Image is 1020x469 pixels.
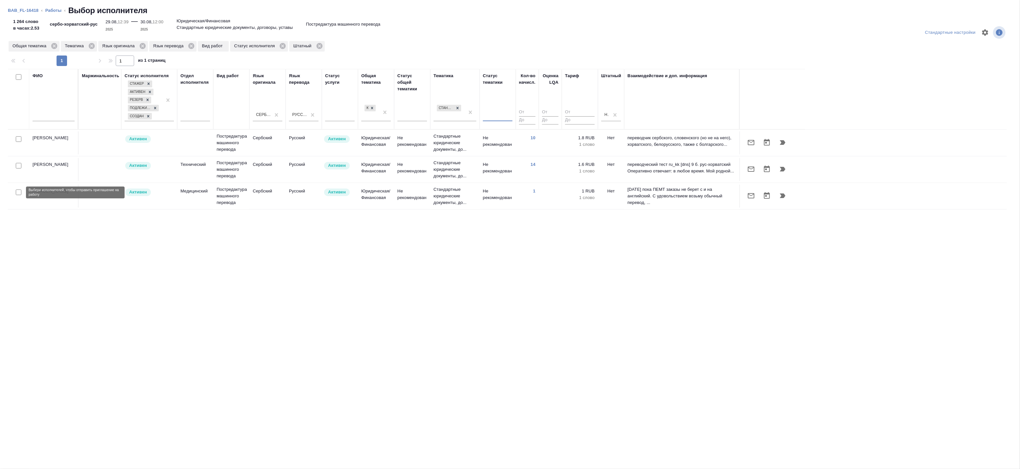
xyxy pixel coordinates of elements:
[598,158,624,181] td: Нет
[397,73,427,92] div: Статус общей тематики
[328,189,346,195] p: Активен
[29,158,79,181] td: [PERSON_NAME]
[8,5,1012,16] nav: breadcrumb
[128,97,144,103] div: Резерв
[13,18,39,25] p: 1 264 слово
[775,188,791,204] button: Продолжить
[127,112,153,121] div: Стажер, Активен, Резерв, Подлежит внедрению, Создан
[106,19,118,24] p: 29.08,
[358,131,394,154] td: Юридическая/Финансовая
[125,188,174,197] div: Рядовой исполнитель: назначай с учетом рейтинга
[775,161,791,177] button: Продолжить
[565,194,595,201] p: 1 слово
[249,185,286,208] td: Сербский
[394,131,430,154] td: Не рекомендован
[286,185,322,208] td: Русский
[125,73,169,79] div: Статус исполнителя
[434,73,453,79] div: Тематика
[98,41,148,52] div: Язык оригинала
[286,131,322,154] td: Русский
[328,136,346,142] p: Активен
[16,163,21,168] input: Выбери исполнителей, чтобы отправить приглашение на работу
[519,116,535,124] input: До
[131,16,138,33] div: —
[45,8,62,13] a: Работы
[565,161,595,168] p: 1.6 RUB
[519,73,535,86] div: Кол-во начисл.
[601,73,621,79] div: Штатный
[434,133,476,153] p: Стандартные юридические документы, до...
[483,73,512,86] div: Статус тематики
[480,158,516,181] td: Не рекомендован
[977,25,993,40] span: Настроить таблицу
[128,80,145,87] div: Стажер
[8,8,38,13] a: BAB_FL-16418
[61,41,97,52] div: Тематика
[129,162,147,169] p: Активен
[361,73,391,86] div: Общая тематика
[230,41,288,52] div: Статус исполнителя
[180,73,210,86] div: Отдел исполнителя
[565,108,595,117] input: От
[129,136,147,142] p: Активен
[292,112,307,118] div: Русский
[759,135,775,150] button: Открыть календарь загрузки
[565,73,579,79] div: Тариф
[743,188,759,204] button: Отправить предложение о работе
[598,185,624,208] td: Нет
[129,189,147,195] p: Активен
[480,185,516,208] td: Не рекомендован
[565,188,595,194] p: 1 RUB
[16,136,21,142] input: Выбери исполнителей, чтобы отправить приглашение на работу
[68,5,148,16] h2: Выбор исполнителя
[153,19,163,24] p: 12:00
[759,188,775,204] button: Открыть календарь загрузки
[217,186,246,206] p: Постредактура машинного перевода
[480,131,516,154] td: Не рекомендован
[436,104,462,112] div: Стандартные юридические документы, договоры, уставы
[598,131,624,154] td: Нет
[29,131,79,154] td: [PERSON_NAME]
[923,28,977,38] div: split button
[128,105,152,112] div: Подлежит внедрению
[531,135,535,140] a: 10
[127,96,152,104] div: Стажер, Активен, Резерв, Подлежит внедрению, Создан
[177,158,213,181] td: Технический
[12,43,49,49] p: Общая тематика
[125,161,174,170] div: Рядовой исполнитель: назначай с учетом рейтинга
[519,108,535,117] input: От
[293,43,314,49] p: Штатный
[177,18,230,24] p: Юридическая/Финансовая
[542,73,558,86] div: Оценка LQA
[125,135,174,144] div: Рядовой исполнитель: назначай с учетом рейтинга
[65,43,86,49] p: Тематика
[234,43,277,49] p: Статус исполнителя
[434,160,476,179] p: Стандартные юридические документы, до...
[628,161,736,174] p: переводческий тест ru_kk [dns] 9 б. рус-хорватский Оперативно отвечает: в любое время. Мой родной...
[249,131,286,154] td: Сербский
[364,104,376,112] div: Юридическая/Финансовая
[565,135,595,141] p: 1.8 RUB
[286,158,322,181] td: Русский
[29,185,79,208] td: [PERSON_NAME]
[437,105,454,112] div: Стандартные юридические документы, договоры, уставы
[605,112,610,118] div: Нет
[394,185,430,208] td: Не рекомендован
[128,89,146,96] div: Активен
[153,43,186,49] p: Язык перевода
[82,73,119,79] div: Маржинальность
[628,73,707,79] div: Взаимодействие и доп. информация
[628,135,736,148] p: переводчик сербского, словенского (но не на него), хорватского, белорусского, также с болгарского...
[289,73,319,86] div: Язык перевода
[64,7,65,14] li: ‹
[743,161,759,177] button: Отправить предложение о работе
[358,185,394,208] td: Юридическая/Финансовая
[127,88,154,96] div: Стажер, Активен, Резерв, Подлежит внедрению, Создан
[118,19,129,24] p: 12:39
[759,161,775,177] button: Открыть календарь загрузки
[149,41,197,52] div: Язык перевода
[41,7,42,14] li: ‹
[127,104,159,112] div: Стажер, Активен, Резерв, Подлежит внедрению, Создан
[217,160,246,179] p: Постредактура машинного перевода
[394,158,430,181] td: Не рекомендован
